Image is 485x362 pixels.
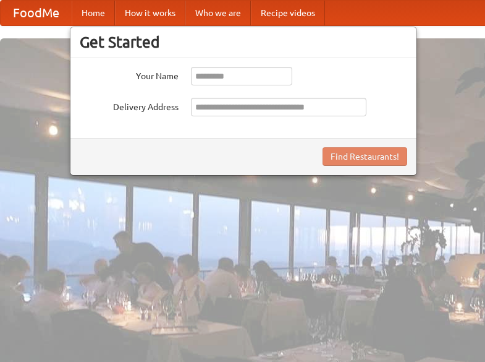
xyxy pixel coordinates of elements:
[1,1,72,25] a: FoodMe
[80,67,179,82] label: Your Name
[72,1,115,25] a: Home
[80,33,407,51] h3: Get Started
[115,1,185,25] a: How it works
[80,98,179,113] label: Delivery Address
[185,1,251,25] a: Who we are
[251,1,325,25] a: Recipe videos
[323,147,407,166] button: Find Restaurants!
